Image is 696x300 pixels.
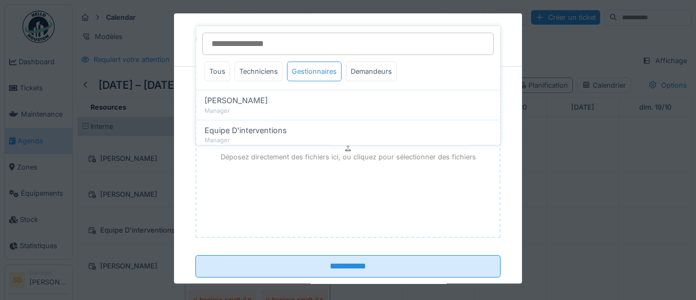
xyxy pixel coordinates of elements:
p: Déposez directement des fichiers ici, ou cliquez pour sélectionner des fichiers [221,152,476,162]
span: [PERSON_NAME] [205,95,268,106]
div: Demandeurs [346,61,397,81]
span: Equipe D'interventions [205,124,287,136]
div: Manager [205,106,491,115]
div: Techniciens [234,61,283,81]
div: Manager [205,136,491,145]
div: Tous [205,61,230,81]
div: Gestionnaires [287,61,342,81]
